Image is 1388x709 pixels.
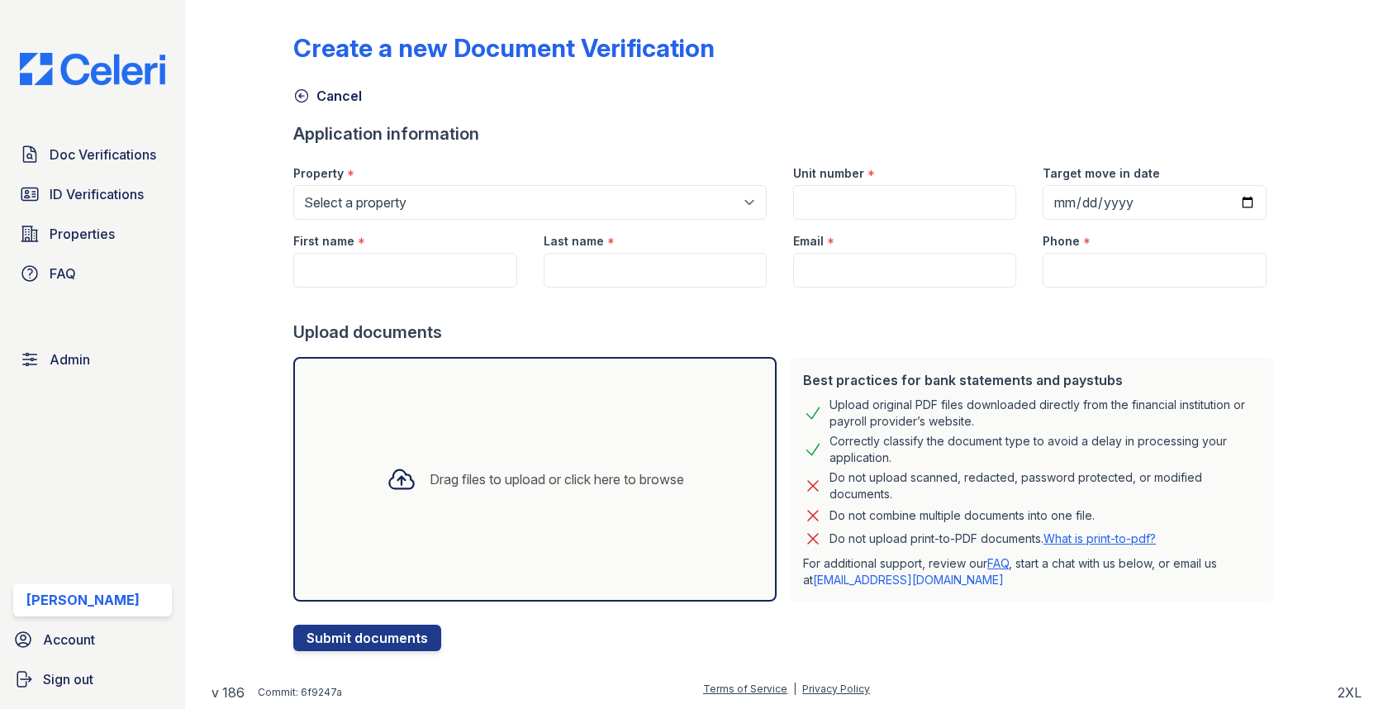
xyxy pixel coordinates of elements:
a: Properties [13,217,172,250]
span: FAQ [50,264,76,283]
button: Submit documents [293,625,441,651]
span: Properties [50,224,115,244]
a: Account [7,623,178,656]
a: FAQ [987,556,1009,570]
div: Application information [293,122,1279,145]
a: ID Verifications [13,178,172,211]
div: Do not upload scanned, redacted, password protected, or modified documents. [829,469,1260,502]
div: Best practices for bank statements and paystubs [803,370,1260,390]
span: Sign out [43,669,93,689]
label: Email [793,233,824,250]
div: | [793,683,796,695]
span: ID Verifications [50,184,144,204]
div: Commit: 6f9247a [258,686,342,699]
a: What is print-to-pdf? [1043,531,1156,545]
span: Account [43,630,95,650]
p: For additional support, review our , start a chat with us below, or email us at [803,555,1260,588]
label: Unit number [793,165,864,182]
span: Admin [50,350,90,369]
div: Do not combine multiple documents into one file. [829,506,1095,526]
p: Do not upload print-to-PDF documents. [829,531,1156,547]
a: Admin [13,343,172,376]
div: Create a new Document Verification [293,33,715,63]
div: Correctly classify the document type to avoid a delay in processing your application. [829,433,1260,466]
a: FAQ [13,257,172,290]
label: Target move in date [1043,165,1160,182]
label: Last name [544,233,604,250]
a: Privacy Policy [802,683,870,695]
label: Phone [1043,233,1080,250]
a: Cancel [293,86,362,106]
a: [EMAIL_ADDRESS][DOMAIN_NAME] [813,573,1004,587]
label: First name [293,233,354,250]
span: Doc Verifications [50,145,156,164]
div: Upload documents [293,321,1279,344]
div: Upload original PDF files downloaded directly from the financial institution or payroll provider’... [829,397,1260,430]
div: 2XL [1338,683,1362,702]
div: [PERSON_NAME] [26,590,140,610]
img: CE_Logo_Blue-a8612792a0a2168367f1c8372b55b34899dd931a85d93a1a3d3e32e68fde9ad4.png [7,53,178,85]
a: v 186 [212,683,245,702]
a: Terms of Service [703,683,787,695]
a: Sign out [7,663,178,696]
div: Drag files to upload or click here to browse [430,469,684,489]
label: Property [293,165,344,182]
a: Doc Verifications [13,138,172,171]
